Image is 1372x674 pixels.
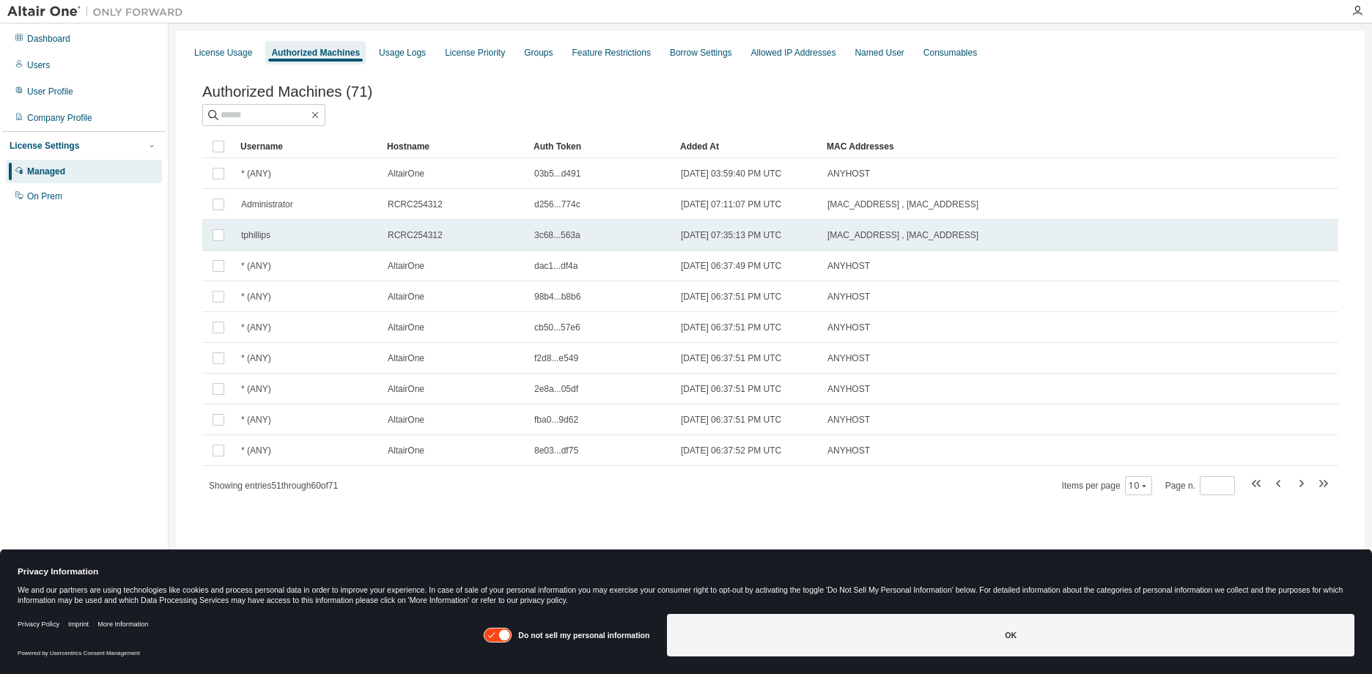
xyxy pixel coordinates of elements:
[1062,476,1152,495] span: Items per page
[751,47,836,59] div: Allowed IP Addresses
[827,322,870,333] span: ANYHOST
[534,291,580,303] span: 98b4...b8b6
[209,481,338,491] span: Showing entries 51 through 60 of 71
[681,383,781,395] span: [DATE] 06:37:51 PM UTC
[241,445,271,456] span: * (ANY)
[1129,480,1148,492] button: 10
[240,135,375,158] div: Username
[923,47,977,59] div: Consumables
[1165,476,1235,495] span: Page n.
[681,352,781,364] span: [DATE] 06:37:51 PM UTC
[241,229,270,241] span: tphillips
[681,229,781,241] span: [DATE] 07:35:13 PM UTC
[7,4,191,19] img: Altair One
[681,168,781,179] span: [DATE] 03:59:40 PM UTC
[827,414,870,426] span: ANYHOST
[27,86,73,97] div: User Profile
[387,135,522,158] div: Hostname
[827,199,978,210] span: [MAC_ADDRESS] , [MAC_ADDRESS]
[827,135,1184,158] div: MAC Addresses
[379,47,426,59] div: Usage Logs
[388,352,424,364] span: AltairOne
[681,291,781,303] span: [DATE] 06:37:51 PM UTC
[524,47,553,59] div: Groups
[681,322,781,333] span: [DATE] 06:37:51 PM UTC
[388,260,424,272] span: AltairOne
[534,260,578,272] span: dac1...df4a
[534,199,580,210] span: d256...774c
[241,352,271,364] span: * (ANY)
[534,322,580,333] span: cb50...57e6
[388,168,424,179] span: AltairOne
[241,168,271,179] span: * (ANY)
[445,47,505,59] div: License Priority
[27,112,92,124] div: Company Profile
[681,414,781,426] span: [DATE] 06:37:51 PM UTC
[681,260,781,272] span: [DATE] 06:37:49 PM UTC
[241,199,293,210] span: Administrator
[388,383,424,395] span: AltairOne
[241,383,271,395] span: * (ANY)
[241,260,271,272] span: * (ANY)
[827,291,870,303] span: ANYHOST
[670,47,732,59] div: Borrow Settings
[680,135,815,158] div: Added At
[827,260,870,272] span: ANYHOST
[241,414,271,426] span: * (ANY)
[388,414,424,426] span: AltairOne
[534,168,580,179] span: 03b5...d491
[534,229,580,241] span: 3c68...563a
[827,168,870,179] span: ANYHOST
[27,166,65,177] div: Managed
[388,229,443,241] span: RCRC254312
[388,322,424,333] span: AltairOne
[388,291,424,303] span: AltairOne
[241,291,271,303] span: * (ANY)
[27,190,62,202] div: On Prem
[534,352,578,364] span: f2d8...e549
[855,47,904,59] div: Named User
[572,47,651,59] div: Feature Restrictions
[827,445,870,456] span: ANYHOST
[10,140,79,152] div: License Settings
[534,414,578,426] span: fba0...9d62
[827,383,870,395] span: ANYHOST
[271,47,360,59] div: Authorized Machines
[27,59,50,71] div: Users
[388,445,424,456] span: AltairOne
[534,135,668,158] div: Auth Token
[241,322,271,333] span: * (ANY)
[681,199,781,210] span: [DATE] 07:11:07 PM UTC
[202,84,372,100] span: Authorized Machines (71)
[827,229,978,241] span: [MAC_ADDRESS] , [MAC_ADDRESS]
[681,445,781,456] span: [DATE] 06:37:52 PM UTC
[534,383,578,395] span: 2e8a...05df
[27,33,70,45] div: Dashboard
[388,199,443,210] span: RCRC254312
[534,445,578,456] span: 8e03...df75
[827,352,870,364] span: ANYHOST
[194,47,252,59] div: License Usage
